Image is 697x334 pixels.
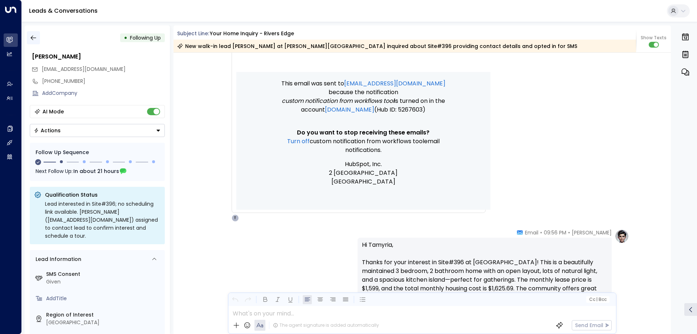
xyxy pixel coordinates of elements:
[46,278,162,286] div: Given
[589,297,606,302] span: Cc Bcc
[273,322,379,329] div: The agent signature is added automatically
[297,128,429,137] span: Do you want to stop receiving these emails?
[46,319,162,326] div: [GEOGRAPHIC_DATA]
[572,229,612,236] span: [PERSON_NAME]
[33,255,81,263] div: Lead Information
[273,137,454,154] p: email notifications.
[615,229,629,244] img: profile-logo.png
[34,127,61,134] div: Actions
[596,297,598,302] span: |
[231,295,240,304] button: Undo
[29,7,98,15] a: Leads & Conversations
[641,35,667,41] span: Show Texts
[46,270,162,278] label: SMS Consent
[232,214,239,222] div: T
[42,65,126,73] span: [EMAIL_ADDRESS][DOMAIN_NAME]
[45,191,160,198] p: Qualification Status
[243,295,252,304] button: Redo
[525,229,538,236] span: Email
[544,229,566,236] span: 09:56 PM
[540,229,542,236] span: •
[177,43,577,50] div: New walk-in lead [PERSON_NAME] at [PERSON_NAME][GEOGRAPHIC_DATA] inquired about Site#396 providin...
[273,79,454,114] p: This email was sent to because the notification is turned on in the account (Hub ID: 5267603)
[130,34,161,41] span: Following Up
[42,89,165,97] div: AddCompany
[287,137,310,146] a: Turn off
[568,229,570,236] span: •
[210,30,294,37] div: Your Home Inquiry - Rivers Edge
[46,295,162,302] div: AddTitle
[36,149,159,156] div: Follow Up Sequence
[586,296,609,303] button: Cc|Bcc
[42,65,126,73] span: harrismyria@gmail.com
[42,77,165,85] div: [PHONE_NUMBER]
[36,167,159,175] div: Next Follow Up:
[30,124,165,137] div: Button group with a nested menu
[124,31,127,44] div: •
[282,97,394,105] span: Custom notification from workflows tool
[73,167,119,175] span: In about 21 hours
[30,124,165,137] button: Actions
[273,160,454,186] p: HubSpot, Inc. 2 [GEOGRAPHIC_DATA] [GEOGRAPHIC_DATA]
[344,79,445,88] a: [EMAIL_ADDRESS][DOMAIN_NAME]
[46,311,162,319] label: Region of Interest
[32,52,165,61] div: [PERSON_NAME]
[42,108,64,115] div: AI Mode
[325,105,374,114] a: [DOMAIN_NAME]
[310,137,424,146] span: Custom notification from workflows tool
[177,30,209,37] span: Subject Line:
[45,200,160,240] div: Lead interested in Site#396; no scheduling link available. [PERSON_NAME] ([EMAIL_ADDRESS][DOMAIN_...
